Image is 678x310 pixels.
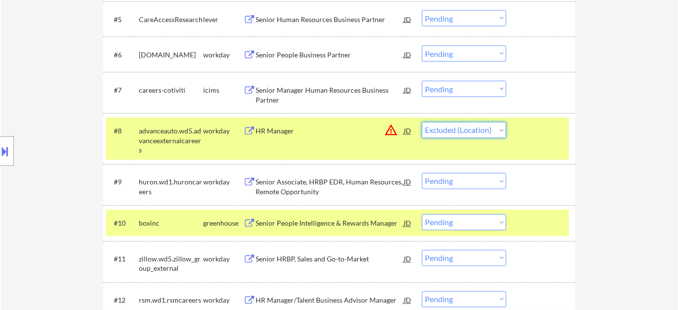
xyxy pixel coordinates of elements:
button: warning_amber [384,124,398,137]
div: JD [403,10,413,28]
div: workday [203,178,243,187]
div: lever [203,15,243,25]
div: icims [203,85,243,95]
div: Senior HRBP, Sales and Go-to-Market [256,255,404,264]
div: Senior People Intelligence & Rewards Manager [256,219,404,229]
div: JD [403,122,413,140]
div: CareAccessResearch [139,15,203,25]
div: rsm.wd1.rsmcareers [139,296,203,306]
div: Senior Manager Human Resources Business Partner [256,85,404,104]
div: Senior Associate, HRBP EDR, Human Resources, Remote Opportunity [256,178,404,197]
div: #11 [114,255,131,264]
div: JD [403,291,413,309]
div: workday [203,127,243,136]
div: workday [203,296,243,306]
div: #6 [114,50,131,60]
div: JD [403,250,413,268]
div: workday [203,50,243,60]
div: #12 [114,296,131,306]
div: zillow.wd5.zillow_group_external [139,255,203,274]
div: JD [403,173,413,191]
div: HR Manager [256,127,404,136]
div: greenhouse [203,219,243,229]
div: JD [403,81,413,99]
div: [DOMAIN_NAME] [139,50,203,60]
div: Senior Human Resources Business Partner [256,15,404,25]
div: JD [403,214,413,232]
div: #5 [114,15,131,25]
div: HR Manager/Talent Business Advisor Manager [256,296,404,306]
div: JD [403,46,413,63]
div: Senior People Business Partner [256,50,404,60]
div: workday [203,255,243,264]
